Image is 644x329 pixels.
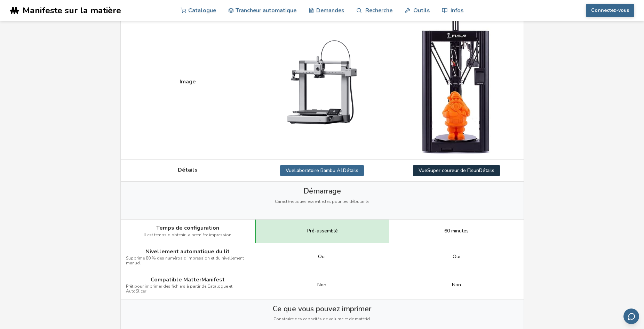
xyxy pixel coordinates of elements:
[317,282,326,288] span: Non
[273,317,371,322] span: Construire des capacités de volume et de matériel
[145,248,230,255] span: Nivellement automatique du lit
[23,6,121,15] span: Manifeste sur la matière
[444,228,469,234] span: 60 minutes
[422,10,491,154] img: Flsun Super Racer
[413,165,500,176] a: VueSuper coureur de FlsunDétails
[453,254,460,260] span: Oui
[303,187,341,195] span: Démarrage
[623,309,639,324] button: Send feedback via email
[126,284,249,294] span: Prêt pour imprimer des fichiers à partir de Catalogue et AutoSlicer
[452,282,461,288] span: Non
[178,167,198,173] span: Détails
[180,79,196,85] span: Image
[275,199,369,204] span: Caractéristiques essentielles pour les débutants
[318,254,326,260] span: Oui
[287,40,357,124] img: Bambu Lab A1
[280,165,364,176] a: VueLaboratoire Bambu A1Détails
[144,233,231,238] span: Il est temps d'obtenir la première impression
[151,277,225,283] span: Compatible MatterManifest
[307,228,338,234] span: Pré-assemblé
[586,4,634,17] button: Connectez-vous
[126,256,249,266] span: Supprime 80 % des numéros d'impression et du nivellement manuel
[273,305,371,313] span: Ce que vous pouvez imprimer
[156,225,219,231] span: Temps de configuration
